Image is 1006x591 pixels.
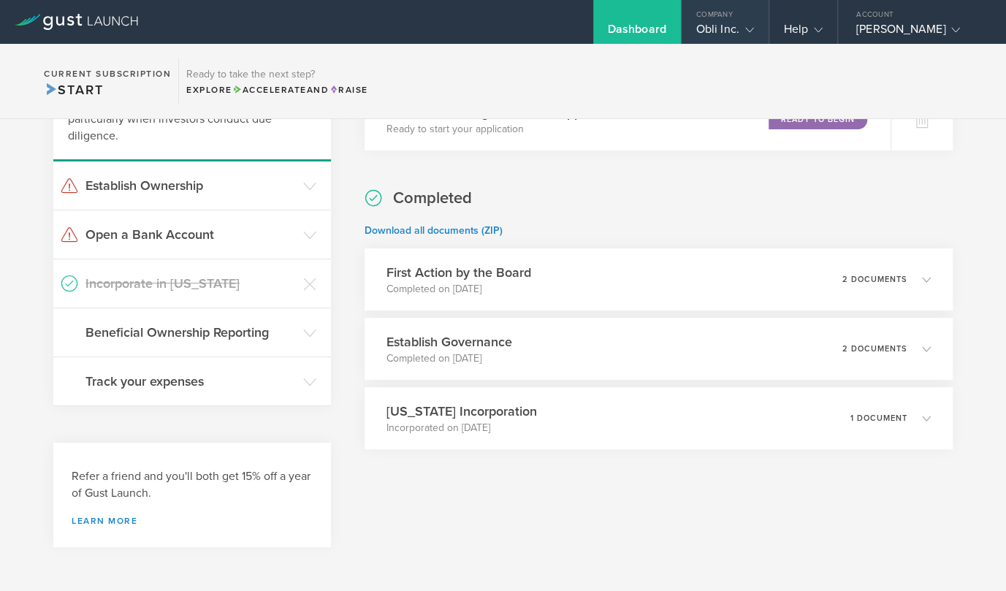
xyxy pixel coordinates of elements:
[44,69,171,78] h2: Current Subscription
[232,85,307,95] span: Accelerate
[386,351,512,366] p: Completed on [DATE]
[329,85,367,95] span: Raise
[85,323,296,342] h3: Beneficial Ownership Reporting
[232,85,329,95] span: and
[386,263,531,282] h3: First Action by the Board
[72,468,313,502] h3: Refer a friend and you'll both get 15% off a year of Gust Launch.
[842,345,907,353] p: 2 documents
[186,69,367,80] h3: Ready to take the next step?
[186,83,367,96] div: Explore
[178,58,375,104] div: Ready to take the next step?ExploreAccelerateandRaise
[769,110,867,129] div: Ready to Begin
[85,176,296,195] h3: Establish Ownership
[933,521,1006,591] iframe: Chat Widget
[386,402,537,421] h3: [US_STATE] Incorporation
[386,421,537,435] p: Incorporated on [DATE]
[72,516,313,525] a: Learn more
[85,274,296,293] h3: Incorporate in [US_STATE]
[784,22,823,44] div: Help
[856,22,980,44] div: [PERSON_NAME]
[44,82,103,98] span: Start
[696,22,754,44] div: Obli Inc.
[608,22,666,44] div: Dashboard
[365,224,503,237] a: Download all documents (ZIP)
[386,332,512,351] h3: Establish Governance
[85,372,296,391] h3: Track your expenses
[842,275,907,283] p: 2 documents
[386,122,623,137] p: Ready to start your application
[393,188,472,209] h2: Completed
[850,414,907,422] p: 1 document
[365,88,891,150] div: Business Banking: Brex Cash ApplicationReady to start your applicationReady to Begin
[386,282,531,297] p: Completed on [DATE]
[85,225,296,244] h3: Open a Bank Account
